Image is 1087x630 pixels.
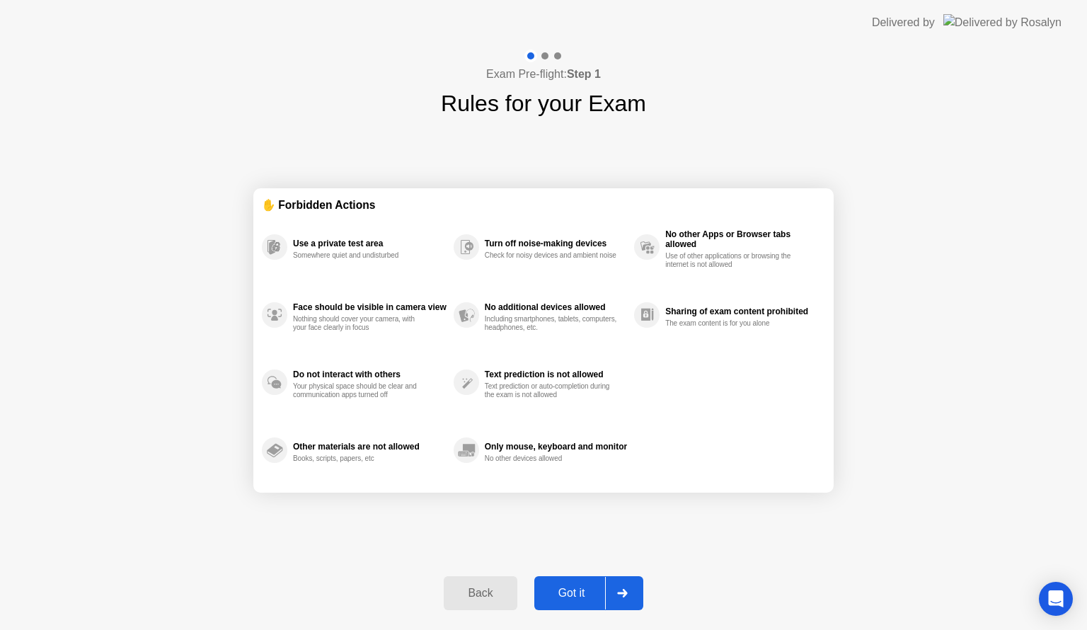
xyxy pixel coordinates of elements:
[485,370,627,379] div: Text prediction is not allowed
[943,14,1062,30] img: Delivered by Rosalyn
[567,68,601,80] b: Step 1
[485,382,619,399] div: Text prediction or auto-completion during the exam is not allowed
[293,382,427,399] div: Your physical space should be clear and communication apps turned off
[293,442,447,452] div: Other materials are not allowed
[665,229,818,249] div: No other Apps or Browser tabs allowed
[441,86,646,120] h1: Rules for your Exam
[872,14,935,31] div: Delivered by
[448,587,512,600] div: Back
[485,251,619,260] div: Check for noisy devices and ambient noise
[534,576,643,610] button: Got it
[293,239,447,248] div: Use a private test area
[486,66,601,83] h4: Exam Pre-flight:
[293,302,447,312] div: Face should be visible in camera view
[485,302,627,312] div: No additional devices allowed
[485,239,627,248] div: Turn off noise-making devices
[293,251,427,260] div: Somewhere quiet and undisturbed
[444,576,517,610] button: Back
[665,252,799,269] div: Use of other applications or browsing the internet is not allowed
[665,307,818,316] div: Sharing of exam content prohibited
[293,370,447,379] div: Do not interact with others
[293,454,427,463] div: Books, scripts, papers, etc
[485,442,627,452] div: Only mouse, keyboard and monitor
[485,454,619,463] div: No other devices allowed
[485,315,619,332] div: Including smartphones, tablets, computers, headphones, etc.
[665,319,799,328] div: The exam content is for you alone
[539,587,605,600] div: Got it
[293,315,427,332] div: Nothing should cover your camera, with your face clearly in focus
[262,197,825,213] div: ✋ Forbidden Actions
[1039,582,1073,616] div: Open Intercom Messenger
